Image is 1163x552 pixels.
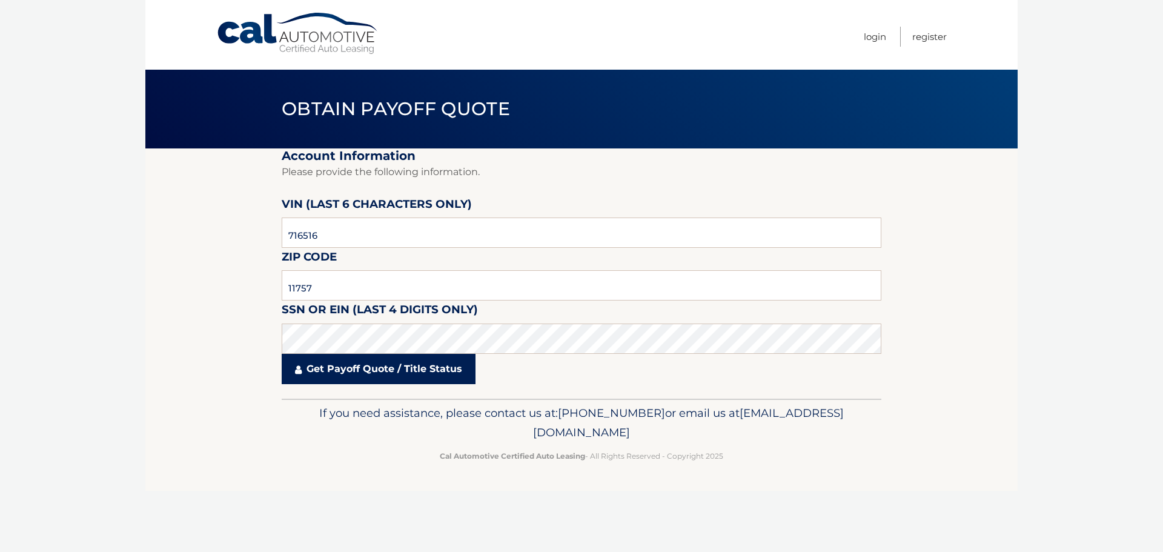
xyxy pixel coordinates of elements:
[282,164,881,181] p: Please provide the following information.
[440,451,585,461] strong: Cal Automotive Certified Auto Leasing
[290,404,873,442] p: If you need assistance, please contact us at: or email us at
[558,406,665,420] span: [PHONE_NUMBER]
[912,27,947,47] a: Register
[282,195,472,218] label: VIN (last 6 characters only)
[282,248,337,270] label: Zip Code
[282,148,881,164] h2: Account Information
[290,450,873,462] p: - All Rights Reserved - Copyright 2025
[216,12,380,55] a: Cal Automotive
[864,27,886,47] a: Login
[282,354,475,384] a: Get Payoff Quote / Title Status
[282,98,510,120] span: Obtain Payoff Quote
[282,301,478,323] label: SSN or EIN (last 4 digits only)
